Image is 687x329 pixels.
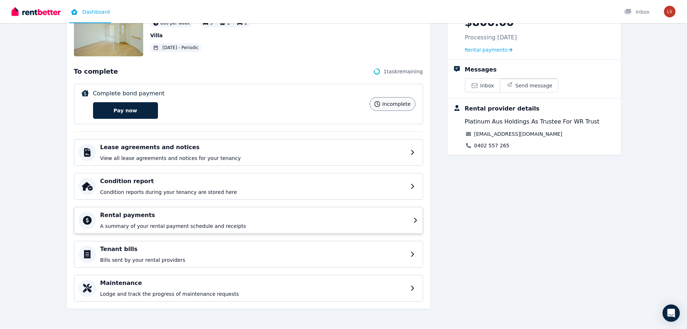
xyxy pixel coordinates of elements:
span: 2 [245,21,247,26]
p: Lodge and track the progress of maintenance requests [100,290,406,298]
div: Inbox [624,8,649,16]
span: Send message [515,82,552,89]
a: Rental payments [465,46,513,53]
img: Property Url [74,4,143,56]
h4: Condition report [100,177,406,186]
p: View all lease agreements and notices for your tenancy [100,155,406,162]
span: 2 [227,21,230,26]
button: Send message [500,79,558,92]
span: To complete [74,66,118,77]
div: Messages [465,65,497,74]
span: 800 per week [160,20,190,26]
a: [EMAIL_ADDRESS][DOMAIN_NAME] [474,130,563,138]
p: Condition reports during your tenancy are stored here [100,189,406,196]
p: Villa [150,32,264,39]
span: Rental payments [465,46,508,53]
button: Pay now [93,102,158,119]
p: Processing [DATE] [465,33,517,42]
h4: Maintenance [100,279,406,287]
span: 1 task remaining [383,68,423,75]
span: Platinum Aus Holdings As Trustee For WR Trust [465,117,599,126]
img: RentBetter [12,6,61,17]
a: Inbox [465,79,500,92]
img: Complete bond payment [82,90,89,96]
p: Bills sent by your rental providers [100,256,406,264]
div: Open Intercom Messenger [662,304,680,322]
h4: Lease agreements and notices [100,143,406,152]
span: incomplete [382,100,410,108]
img: Leanne Stewart [664,6,675,17]
p: A summary of your rental payment schedule and receipts [100,222,409,230]
h4: Tenant bills [100,245,406,254]
span: Inbox [480,82,494,89]
a: 0402 557 265 [474,142,510,149]
h4: Rental payments [100,211,409,220]
div: Rental provider details [465,104,540,113]
span: 3 [210,21,213,26]
span: [DATE] - Periodic [163,45,199,51]
p: Complete bond payment [93,89,165,98]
